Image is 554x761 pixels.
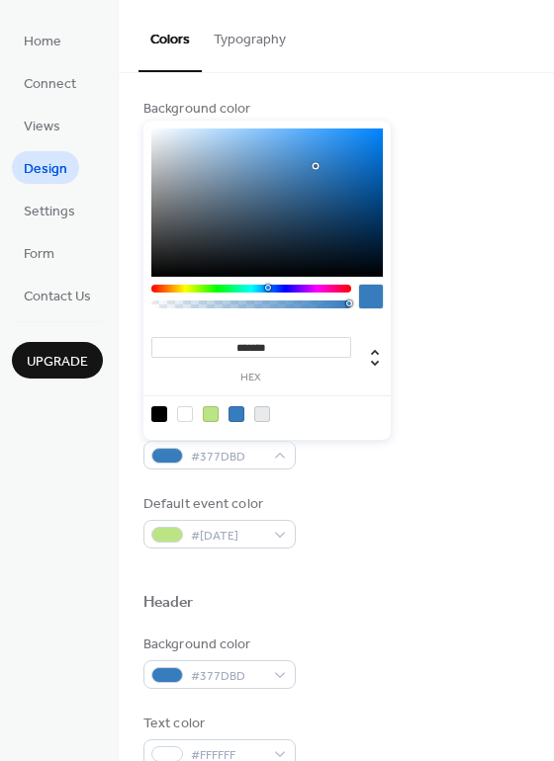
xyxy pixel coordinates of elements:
[254,406,270,422] div: rgb(233, 234, 236)
[191,526,264,547] span: #[DATE]
[12,342,103,379] button: Upgrade
[143,494,292,515] div: Default event color
[24,202,75,222] span: Settings
[24,32,61,52] span: Home
[203,406,219,422] div: rgb(188, 228, 133)
[177,406,193,422] div: rgb(255, 255, 255)
[143,593,194,614] div: Header
[12,109,72,141] a: Views
[151,406,167,422] div: rgb(0, 0, 0)
[12,24,73,56] a: Home
[191,447,264,467] span: #377DBD
[27,352,88,373] span: Upgrade
[12,236,66,269] a: Form
[143,634,292,655] div: Background color
[12,279,103,311] a: Contact Us
[143,57,207,78] div: Calendar
[191,666,264,687] span: #377DBD
[24,244,54,265] span: Form
[143,99,292,120] div: Background color
[229,406,244,422] div: rgb(55, 125, 189)
[24,287,91,307] span: Contact Us
[12,151,79,184] a: Design
[24,117,60,137] span: Views
[24,74,76,95] span: Connect
[12,66,88,99] a: Connect
[24,159,67,180] span: Design
[12,194,87,226] a: Settings
[151,373,351,383] label: hex
[143,714,292,734] div: Text color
